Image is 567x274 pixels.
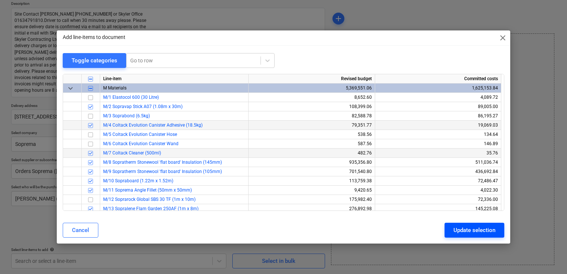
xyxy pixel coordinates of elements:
[103,85,127,91] span: M Materials
[498,33,507,42] span: close
[378,186,498,195] div: 4,022.30
[252,139,372,149] div: 587.56
[252,186,372,195] div: 9,420.65
[103,206,199,211] a: M/13 Sopralene Flam Garden 250AF (1m x 8m)
[72,56,117,65] div: Toggle categories
[63,53,126,68] button: Toggle categories
[375,74,501,84] div: Committed costs
[252,176,372,186] div: 113,759.38
[252,111,372,121] div: 82,588.78
[378,102,498,111] div: 89,005.00
[252,167,372,176] div: 701,540.80
[103,197,196,202] a: M/12 Soprarock Global SBS 30 TF (1m x 10m)
[252,195,372,204] div: 175,982.40
[103,132,177,137] a: M/5 Coltack Evolution Canister Hose
[378,158,498,167] div: 511,036.74
[252,158,372,167] div: 935,356.80
[378,121,498,130] div: 19,069.03
[63,33,125,41] p: Add line-items to document
[103,95,159,100] a: M/1 Elastocol 600 (30 Litre)
[252,93,372,102] div: 8,652.60
[100,74,249,84] div: Line-item
[72,225,89,235] div: Cancel
[103,113,150,118] a: M/3 Soprabond (6.5kg)
[103,150,161,156] a: M/7 Coltack Cleaner (500ml)
[252,102,372,111] div: 108,399.06
[378,130,498,139] div: 134.64
[103,169,222,174] a: M/9 Sopratherm Stonewool 'flat board' Insulation (105mm)
[252,149,372,158] div: 482.76
[252,84,372,93] div: 5,369,551.06
[252,204,372,213] div: 276,892.98
[378,176,498,186] div: 72,486.47
[103,141,178,146] a: M/6 Coltack Evolution Canister Wand
[378,167,498,176] div: 436,692.84
[453,225,495,235] div: Update selection
[103,187,192,193] a: M/11 Soprema Angle Fillet (50mm x 50mm)
[103,123,203,128] a: M/4 Coltack Evolution Canister Adhesive (18.5kg)
[378,204,498,213] div: 145,225.08
[66,84,75,93] span: keyboard_arrow_down
[378,111,498,121] div: 86,195.27
[378,84,498,93] div: 1,625,153.84
[530,238,567,274] iframe: Chat Widget
[103,178,173,183] a: M/10 Sopraboard (1.22m x 1.52m)
[252,121,372,130] div: 79,351.77
[252,130,372,139] div: 538.56
[378,195,498,204] div: 72,336.00
[63,223,98,238] button: Cancel
[103,160,222,165] a: M/8 Sopratherm Stonewool 'flat board' Insulation (145mm)
[249,74,375,84] div: Revised budget
[103,104,183,109] a: M/2 Sopravap Stick A07 (1.08m x 30m)
[378,93,498,102] div: 4,089.72
[445,223,504,238] button: Update selection
[378,149,498,158] div: 35.76
[378,139,498,149] div: 146.89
